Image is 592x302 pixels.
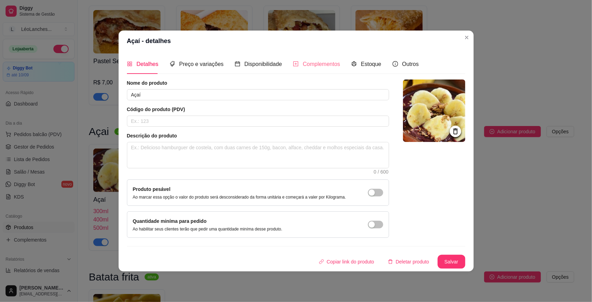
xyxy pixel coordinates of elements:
label: Produto pesável [133,186,171,192]
article: Descrição do produto [127,132,389,139]
button: Salvar [438,255,465,269]
p: Ao marcar essa opção o valor do produto será desconsiderado da forma unitária e começará a valer ... [133,194,346,200]
button: Close [461,32,472,43]
span: Complementos [303,61,340,67]
article: Nome do produto [127,79,389,86]
button: Copiar link do produto [314,255,380,269]
span: Estoque [361,61,381,67]
p: Ao habilitar seus clientes terão que pedir uma quantidade miníma desse produto. [133,226,283,232]
span: Preço e variações [179,61,224,67]
span: Disponibilidade [244,61,282,67]
input: Ex.: 123 [127,116,389,127]
span: calendar [235,61,240,67]
button: deleteDeletar produto [383,255,435,269]
span: plus-square [293,61,299,67]
span: Outros [402,61,419,67]
span: Detalhes [137,61,158,67]
span: tags [170,61,175,67]
label: Quantidade miníma para pedido [133,218,207,224]
img: logo da loja [403,79,465,142]
header: Açaí - detalhes [119,31,474,51]
span: delete [388,259,393,264]
article: Código do produto (PDV) [127,106,389,113]
span: code-sandbox [351,61,357,67]
span: appstore [127,61,132,67]
input: Ex.: Hamburguer de costela [127,89,389,100]
span: info-circle [393,61,398,67]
